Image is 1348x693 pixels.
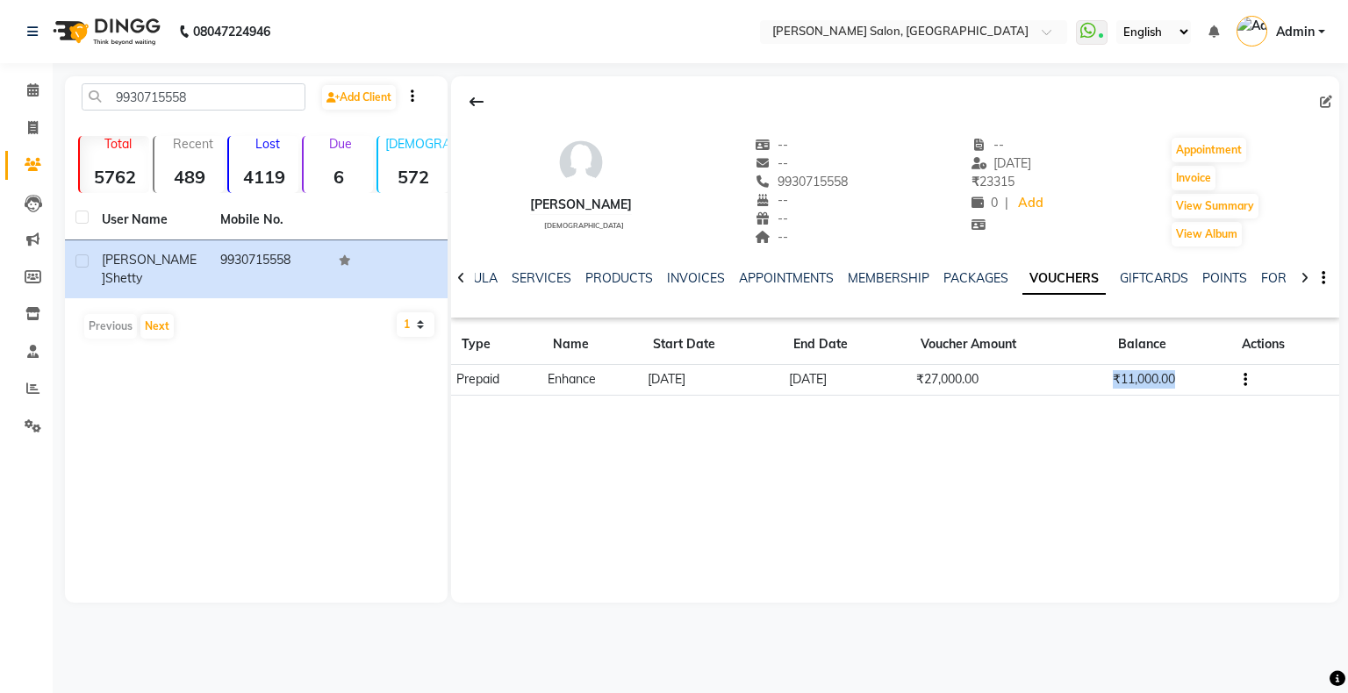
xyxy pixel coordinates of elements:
[642,365,783,396] td: [DATE]
[530,196,632,214] div: [PERSON_NAME]
[756,211,789,226] span: --
[1120,270,1188,286] a: GIFTCARDS
[783,365,910,396] td: [DATE]
[739,270,834,286] a: APPOINTMENTS
[943,270,1008,286] a: PACKAGES
[972,195,998,211] span: 0
[1202,270,1247,286] a: POINTS
[1108,365,1231,396] td: ₹11,000.00
[1015,191,1046,216] a: Add
[972,174,979,189] span: ₹
[972,137,1005,153] span: --
[910,325,1107,365] th: Voucher Amount
[458,85,495,118] div: Back to Client
[82,83,305,111] input: Search by Name/Mobile/Email/Code
[80,166,149,188] strong: 5762
[87,136,149,152] p: Total
[322,85,396,110] a: Add Client
[229,166,298,188] strong: 4119
[756,155,789,171] span: --
[1172,194,1258,218] button: View Summary
[756,229,789,245] span: --
[210,240,328,298] td: 9930715558
[307,136,373,152] p: Due
[193,7,270,56] b: 08047224946
[1261,270,1305,286] a: FORMS
[1172,222,1242,246] button: View Album
[512,270,571,286] a: SERVICES
[756,174,849,189] span: 9930715558
[585,270,653,286] a: PRODUCTS
[105,270,142,286] span: Shetty
[972,155,1032,171] span: [DATE]
[848,270,929,286] a: MEMBERSHIP
[1022,263,1106,295] a: VOUCHERS
[1172,138,1246,162] button: Appointment
[783,325,910,365] th: End Date
[45,7,165,56] img: logo
[154,166,224,188] strong: 489
[451,365,542,396] td: Prepaid
[210,200,328,240] th: Mobile No.
[542,325,642,365] th: Name
[1005,194,1008,212] span: |
[102,252,197,286] span: [PERSON_NAME]
[642,325,783,365] th: Start Date
[140,314,174,339] button: Next
[544,221,624,230] span: [DEMOGRAPHIC_DATA]
[451,325,542,365] th: Type
[542,365,642,396] td: Enhance
[161,136,224,152] p: Recent
[756,192,789,208] span: --
[667,270,725,286] a: INVOICES
[1276,23,1315,41] span: Admin
[91,200,210,240] th: User Name
[1108,325,1231,365] th: Balance
[236,136,298,152] p: Lost
[1172,166,1215,190] button: Invoice
[385,136,448,152] p: [DEMOGRAPHIC_DATA]
[555,136,607,189] img: avatar
[756,137,789,153] span: --
[1231,325,1339,365] th: Actions
[304,166,373,188] strong: 6
[1237,16,1267,46] img: Admin
[910,365,1107,396] td: ₹27,000.00
[972,174,1015,189] span: 23315
[378,166,448,188] strong: 572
